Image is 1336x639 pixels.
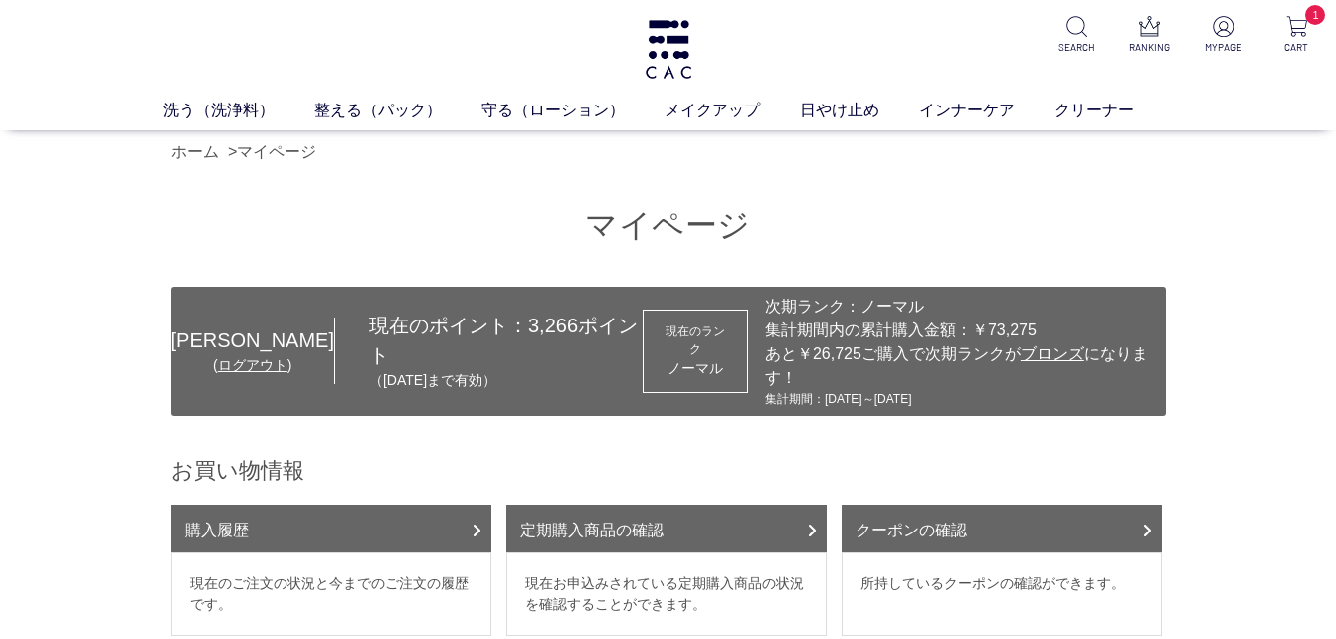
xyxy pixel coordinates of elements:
img: logo [643,20,694,79]
p: （[DATE]まで有効） [369,370,643,391]
a: ホーム [171,143,219,160]
a: 購入履歴 [171,505,491,552]
span: ブロンズ [1021,345,1084,362]
a: SEARCH [1052,16,1099,55]
a: ログアウト [218,357,287,373]
div: あと￥26,725ご購入で次期ランクが になります！ [765,342,1156,390]
p: RANKING [1126,40,1173,55]
a: インナーケア [919,99,1054,122]
dd: 所持しているクーポンの確認ができます。 [842,552,1162,636]
div: 次期ランク：ノーマル [765,295,1156,319]
div: ( ) [171,355,334,376]
div: ノーマル [662,358,729,379]
a: 定期購入商品の確認 [506,505,827,552]
div: [PERSON_NAME] [171,325,334,355]
dt: 現在のランク [662,322,729,358]
dd: 現在お申込みされている定期購入商品の状況を確認することができます。 [506,552,827,636]
a: 守る（ローション） [481,99,665,122]
a: 1 CART [1273,16,1320,55]
h1: マイページ [171,204,1166,247]
a: クーポンの確認 [842,505,1162,552]
div: 集計期間：[DATE]～[DATE] [765,390,1156,408]
span: 3,266 [528,315,578,336]
span: 1 [1305,5,1325,25]
div: 集計期間内の累計購入金額：￥73,275 [765,319,1156,342]
a: 日やけ止め [800,99,919,122]
dd: 現在のご注文の状況と今までのご注文の履歴です。 [171,552,491,636]
a: 整える（パック） [314,99,481,122]
a: クリーナー [1054,99,1174,122]
a: マイページ [237,143,316,160]
li: > [228,140,321,164]
a: メイクアップ [665,99,800,122]
p: MYPAGE [1200,40,1246,55]
a: 洗う（洗浄料） [163,99,314,122]
p: SEARCH [1052,40,1099,55]
div: 現在のポイント： ポイント [335,311,643,391]
h2: お買い物情報 [171,456,1166,485]
a: RANKING [1126,16,1173,55]
a: MYPAGE [1200,16,1246,55]
p: CART [1273,40,1320,55]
